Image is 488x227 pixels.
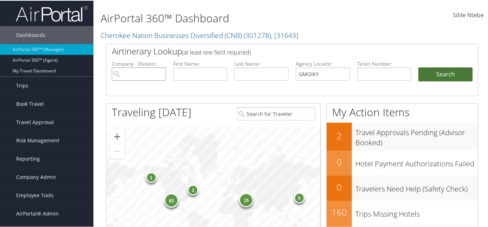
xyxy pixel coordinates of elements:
label: Ticket Number: [357,60,411,67]
span: Trips [16,76,28,94]
a: 0Hotel Payment Authorizations Failed [327,150,478,175]
input: Search for Traveler [237,107,315,120]
span: Sihle Ntebe [453,10,484,18]
label: Last Name: [234,60,289,67]
span: ( 301278 ) [244,30,271,39]
span: (at least one field required) [182,48,251,56]
button: Zoom out [110,143,124,158]
h3: Travel Approvals Pending (Advisor Booked) [355,123,478,147]
h2: Airtinerary Lookup [112,44,442,57]
div: 63 [164,192,179,207]
div: 2 [188,184,198,195]
h1: My Action Items [327,104,478,119]
div: 15 [239,192,253,207]
h2: 160 [327,205,352,218]
h2: 0 [327,180,352,193]
h1: AirPortal 360™ Dashboard [101,10,356,25]
h1: Traveling [DATE] [112,104,192,119]
div: 1 [146,171,157,182]
span: Employee Tools [16,186,54,204]
h3: Travelers Need Help (Safety Check) [355,180,478,193]
a: Sihle Ntebe [453,4,484,26]
h2: 2 [327,129,352,141]
button: Zoom in [110,129,124,143]
span: AirPortal® Admin [16,204,59,222]
span: Dashboards [16,25,45,43]
a: 2Travel Approvals Pending (Advisor Booked) [327,122,478,150]
span: Risk Management [16,131,59,149]
a: Cherokee Nation Businesses Diversified (CNB) [101,30,298,39]
span: Travel Approval [16,113,54,131]
h2: 0 [327,155,352,167]
span: , [ 31643 ] [271,30,298,39]
span: Book Travel [16,94,44,112]
a: 0Travelers Need Help (Safety Check) [327,175,478,200]
label: First Name: [173,60,227,67]
label: Company - Division: [112,60,166,67]
button: Search [418,67,473,81]
div: 5 [294,192,305,203]
img: airportal-logo.png [16,5,88,22]
h3: Hotel Payment Authorizations Failed [355,155,478,168]
span: Company Admin [16,167,56,185]
h3: Trips Missing Hotels [355,205,478,218]
span: Reporting [16,149,40,167]
label: Agency Locator: [296,60,350,67]
a: 160Trips Missing Hotels [327,200,478,225]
